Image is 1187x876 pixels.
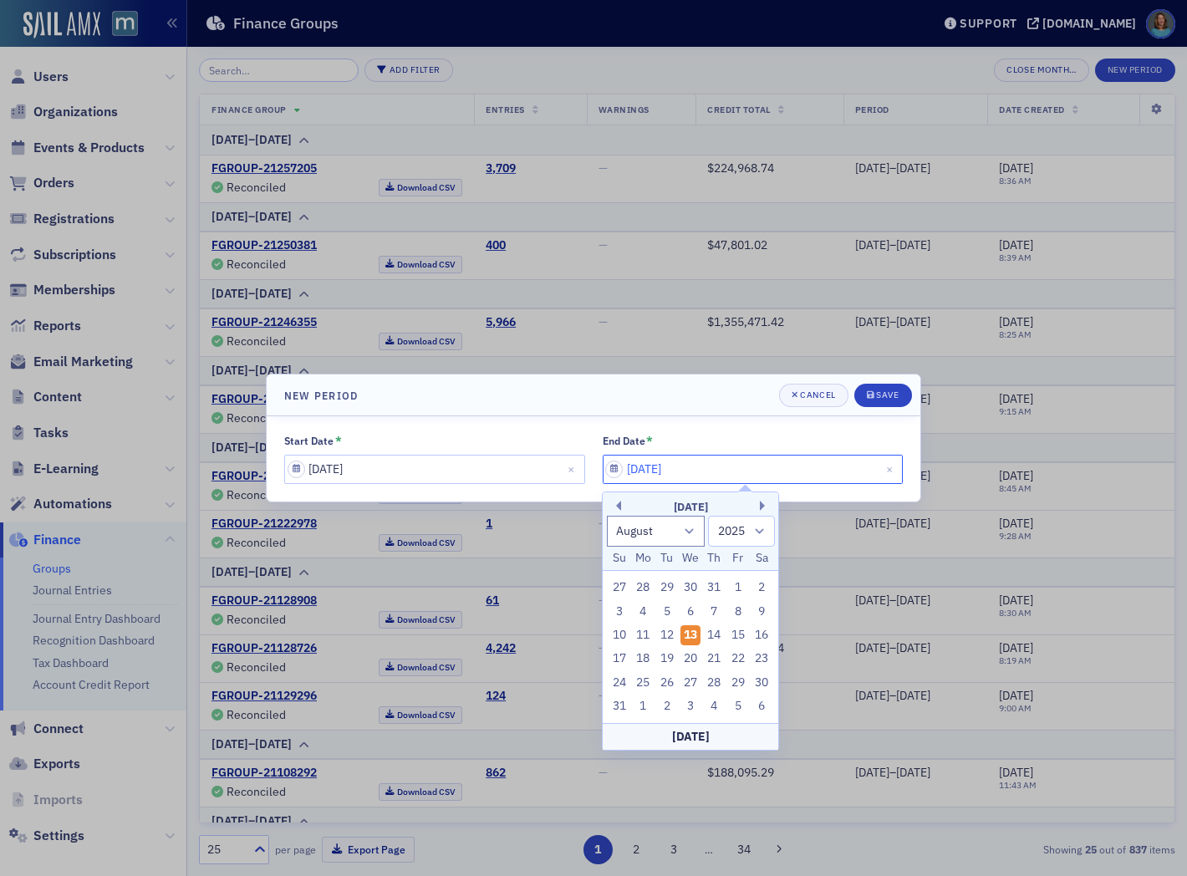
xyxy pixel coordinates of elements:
[657,578,677,598] div: Choose Tuesday, July 29th, 2025
[609,578,629,598] div: Choose Sunday, July 27th, 2025
[657,673,677,693] div: Choose Tuesday, August 26th, 2025
[728,673,748,693] div: Choose Friday, August 29th, 2025
[335,434,342,449] abbr: This field is required
[657,602,677,622] div: Choose Tuesday, August 5th, 2025
[609,696,629,716] div: Choose Sunday, August 31st, 2025
[705,578,725,598] div: Choose Thursday, July 31st, 2025
[633,602,653,622] div: Choose Monday, August 4th, 2025
[284,388,358,403] h4: New Period
[876,390,899,400] div: Save
[680,649,700,669] div: Choose Wednesday, August 20th, 2025
[800,390,835,400] div: Cancel
[705,548,725,568] div: Th
[608,576,774,719] div: month 2025-08
[603,455,904,484] input: MM/DD/YYYY
[779,384,848,407] button: Cancel
[728,548,748,568] div: Fr
[760,501,770,511] button: Next Month
[633,625,653,645] div: Choose Monday, August 11th, 2025
[728,578,748,598] div: Choose Friday, August 1st, 2025
[751,602,772,622] div: Choose Saturday, August 9th, 2025
[609,673,629,693] div: Choose Sunday, August 24th, 2025
[680,625,700,645] div: Choose Wednesday, August 13th, 2025
[751,548,772,568] div: Sa
[705,625,725,645] div: Choose Thursday, August 14th, 2025
[633,649,653,669] div: Choose Monday, August 18th, 2025
[680,602,700,622] div: Choose Wednesday, August 6th, 2025
[657,649,677,669] div: Choose Tuesday, August 19th, 2025
[609,625,629,645] div: Choose Sunday, August 10th, 2025
[609,602,629,622] div: Choose Sunday, August 3rd, 2025
[705,649,725,669] div: Choose Thursday, August 21st, 2025
[633,578,653,598] div: Choose Monday, July 28th, 2025
[705,673,725,693] div: Choose Thursday, August 28th, 2025
[728,696,748,716] div: Choose Friday, September 5th, 2025
[680,696,700,716] div: Choose Wednesday, September 3rd, 2025
[728,649,748,669] div: Choose Friday, August 22nd, 2025
[680,548,700,568] div: We
[680,578,700,598] div: Choose Wednesday, July 30th, 2025
[603,499,778,516] div: [DATE]
[751,625,772,645] div: Choose Saturday, August 16th, 2025
[751,673,772,693] div: Choose Saturday, August 30th, 2025
[633,548,653,568] div: Mo
[609,548,629,568] div: Su
[657,548,677,568] div: Tu
[728,625,748,645] div: Choose Friday, August 15th, 2025
[657,696,677,716] div: Choose Tuesday, September 2nd, 2025
[728,602,748,622] div: Choose Friday, August 8th, 2025
[563,455,585,484] button: Close
[611,501,621,511] button: Previous Month
[284,455,585,484] input: MM/DD/YYYY
[854,384,912,407] button: Save
[751,578,772,598] div: Choose Saturday, August 2nd, 2025
[603,435,645,447] div: End Date
[633,673,653,693] div: Choose Monday, August 25th, 2025
[751,696,772,716] div: Choose Saturday, September 6th, 2025
[646,434,653,449] abbr: This field is required
[609,649,629,669] div: Choose Sunday, August 17th, 2025
[751,649,772,669] div: Choose Saturday, August 23rd, 2025
[284,435,334,447] div: Start Date
[880,455,903,484] button: Close
[680,673,700,693] div: Choose Wednesday, August 27th, 2025
[657,625,677,645] div: Choose Tuesday, August 12th, 2025
[705,696,725,716] div: Choose Thursday, September 4th, 2025
[603,723,778,750] div: [DATE]
[633,696,653,716] div: Choose Monday, September 1st, 2025
[705,602,725,622] div: Choose Thursday, August 7th, 2025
